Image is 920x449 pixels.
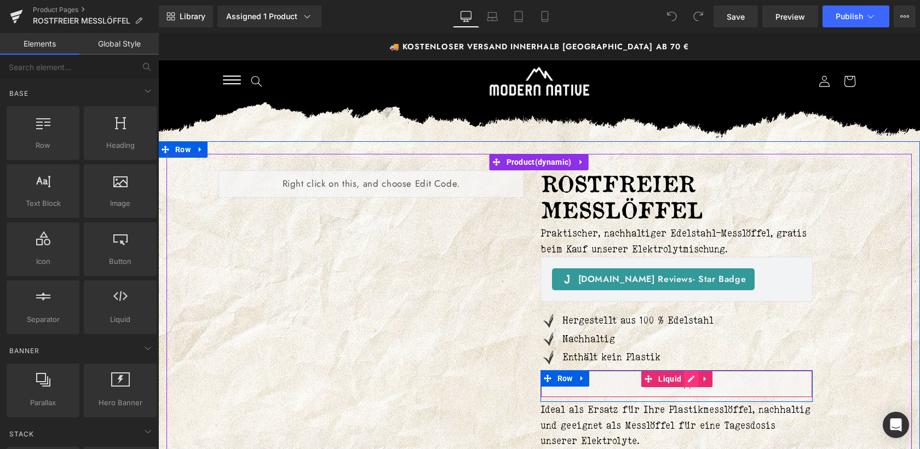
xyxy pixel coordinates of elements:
button: Redo [687,5,709,27]
span: Row [14,108,35,125]
span: Row [10,140,76,151]
span: Library [180,11,205,21]
p: Enthält kein Plastik [404,316,555,332]
a: Expand / Collapse [540,338,554,354]
span: Banner [8,346,41,356]
button: More [894,5,916,27]
p: Praktischer, nachhaltiger Edelstahl-Messlöffel, gratis beim Kauf unserer Elektrolytmischung. [382,193,655,224]
span: Hero Banner [87,397,153,408]
a: Expand / Collapse [417,337,431,354]
span: Liquid [497,338,526,354]
a: Laptop [479,5,505,27]
p: Ideal als Ersatz für Ihre Plastikmesslöffel, nachhaltig und geeignet als Messlöffel für eine Tage... [382,369,655,416]
a: Global Style [79,33,159,55]
summary: Suchen [85,36,111,61]
span: Parallax [10,397,76,408]
p: Hergestellt aus 100 % Edelstahl [404,280,555,296]
a: New Library [159,5,213,27]
span: Button [87,256,153,267]
span: Image [87,198,153,209]
a: Mobile [532,5,558,27]
button: Publish [823,5,889,27]
span: Save [727,11,745,22]
span: Liquid [87,314,153,325]
button: Undo [661,5,683,27]
a: Product Pages [33,5,159,14]
span: - Star Badge [534,240,588,252]
span: ROSTFREIER MESSLÖFFEL [33,16,130,25]
a: Desktop [453,5,479,27]
a: Expand / Collapse [35,108,49,125]
a: Tablet [505,5,532,27]
a: Preview [762,5,818,27]
span: Base [8,88,30,99]
span: Row [396,337,417,354]
span: Stack [8,429,35,439]
span: Separator [10,314,76,325]
span: Heading [87,140,153,151]
span: [DOMAIN_NAME] Reviews [420,240,588,253]
span: Publish [836,12,863,21]
span: Icon [10,256,76,267]
div: Assigned 1 Product [226,11,313,22]
p: Nachhaltig [404,298,555,314]
p: 🚚 KOSTENLOSER VERSAND INNERHALB [GEOGRAPHIC_DATA] AB 70 € [65,3,697,24]
div: Open Intercom Messenger [883,412,909,438]
span: Preview [775,11,805,22]
span: Text Block [10,198,76,209]
img: Modern Native DE [329,32,433,65]
a: ROSTFREIER MESSLÖFFEL [382,137,655,190]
